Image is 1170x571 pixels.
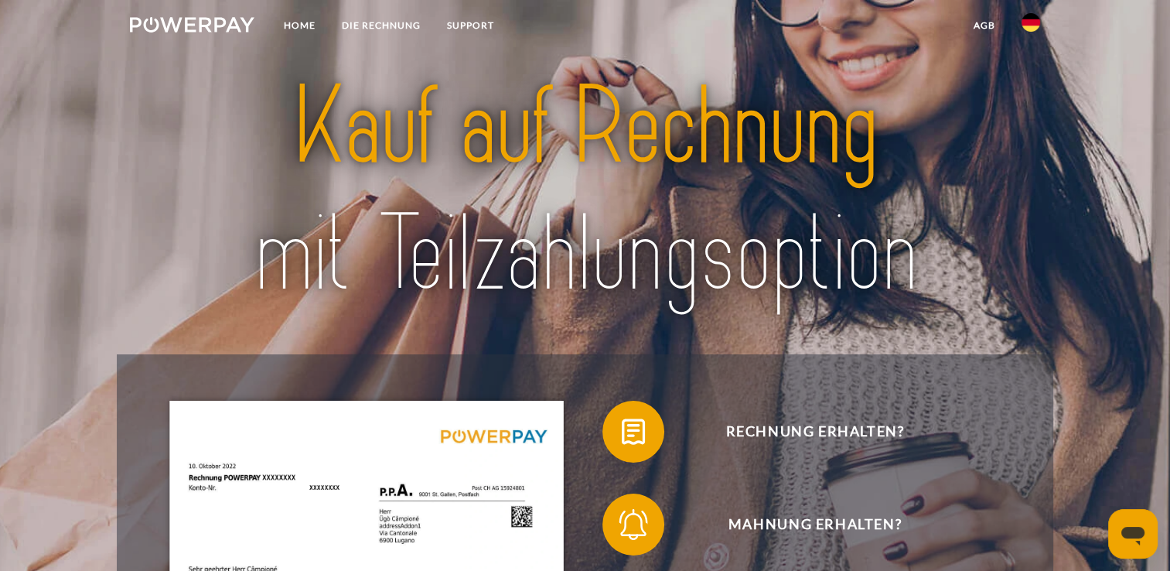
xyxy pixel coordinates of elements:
[626,494,1005,556] span: Mahnung erhalten?
[434,12,507,39] a: SUPPORT
[602,494,1005,556] button: Mahnung erhalten?
[602,401,1005,463] button: Rechnung erhalten?
[1108,509,1158,559] iframe: Schaltfläche zum Öffnen des Messaging-Fensters
[175,57,995,325] img: title-powerpay_de.svg
[614,505,653,544] img: qb_bell.svg
[960,12,1008,39] a: agb
[1022,13,1040,32] img: de
[329,12,434,39] a: DIE RECHNUNG
[130,17,254,32] img: logo-powerpay-white.svg
[626,401,1005,463] span: Rechnung erhalten?
[271,12,329,39] a: Home
[614,412,653,451] img: qb_bill.svg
